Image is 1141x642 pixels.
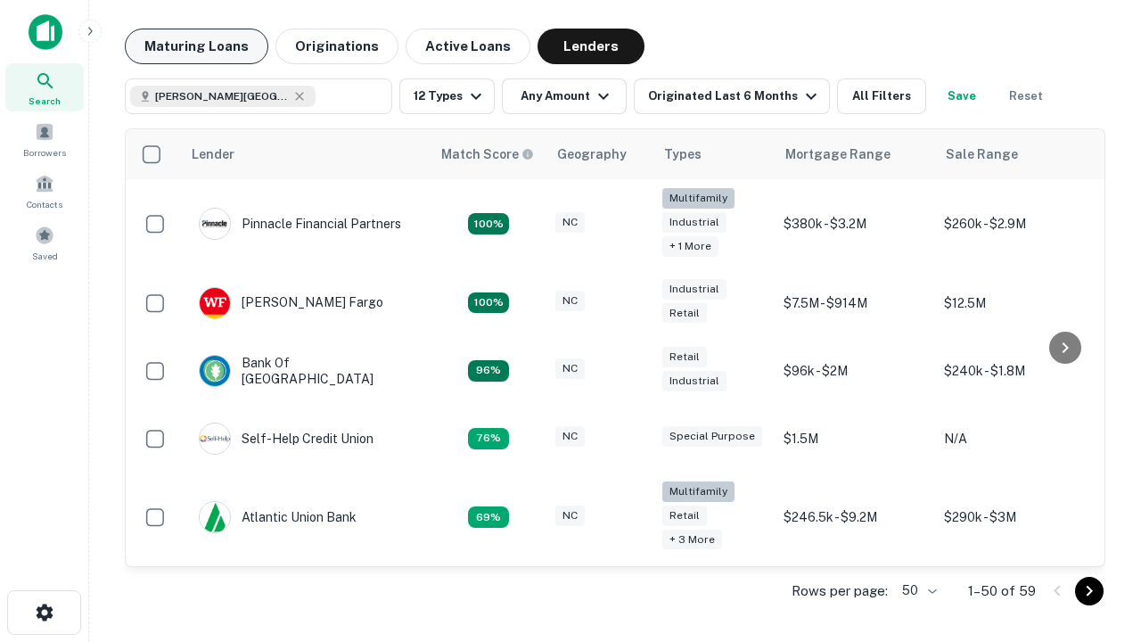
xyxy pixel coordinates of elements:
button: Lenders [538,29,644,64]
div: Industrial [662,279,726,300]
div: NC [555,358,585,379]
h6: Match Score [441,144,530,164]
div: Matching Properties: 10, hasApolloMatch: undefined [468,506,509,528]
div: NC [555,212,585,233]
div: Matching Properties: 14, hasApolloMatch: undefined [468,360,509,382]
th: Geography [546,129,653,179]
td: $96k - $2M [775,337,935,405]
span: Borrowers [23,145,66,160]
button: Originations [275,29,398,64]
div: Types [664,144,702,165]
a: Contacts [5,167,84,215]
div: Mortgage Range [785,144,891,165]
td: $7.5M - $914M [775,269,935,337]
span: Contacts [27,197,62,211]
img: picture [200,288,230,318]
div: Retail [662,303,707,324]
td: $260k - $2.9M [935,179,1096,269]
th: Mortgage Range [775,129,935,179]
div: Matching Properties: 26, hasApolloMatch: undefined [468,213,509,235]
div: Bank Of [GEOGRAPHIC_DATA] [199,355,413,387]
td: N/A [935,405,1096,473]
div: Matching Properties: 11, hasApolloMatch: undefined [468,428,509,449]
th: Capitalize uses an advanced AI algorithm to match your search with the best lender. The match sco... [431,129,546,179]
div: Atlantic Union Bank [199,501,357,533]
td: $240k - $1.8M [935,337,1096,405]
a: Borrowers [5,115,84,163]
div: Multifamily [662,188,735,209]
button: All Filters [837,78,926,114]
div: Matching Properties: 15, hasApolloMatch: undefined [468,292,509,314]
div: Pinnacle Financial Partners [199,208,401,240]
span: Saved [32,249,58,263]
p: 1–50 of 59 [968,580,1036,602]
div: NC [555,426,585,447]
div: Retail [662,506,707,526]
div: Industrial [662,212,726,233]
td: $290k - $3M [935,473,1096,563]
div: [PERSON_NAME] Fargo [199,287,383,319]
div: NC [555,291,585,311]
button: Reset [997,78,1055,114]
span: [PERSON_NAME][GEOGRAPHIC_DATA], [GEOGRAPHIC_DATA] [155,88,289,104]
td: $246.5k - $9.2M [775,473,935,563]
td: $380k - $3.2M [775,179,935,269]
p: Rows per page: [792,580,888,602]
div: + 3 more [662,530,722,550]
a: Search [5,63,84,111]
th: Types [653,129,775,179]
td: $12.5M [935,269,1096,337]
div: Multifamily [662,481,735,502]
td: $1.5M [775,405,935,473]
div: Retail [662,347,707,367]
div: Lender [192,144,234,165]
div: + 1 more [662,236,718,257]
a: Saved [5,218,84,267]
div: Geography [557,144,627,165]
div: 50 [895,578,940,604]
img: capitalize-icon.png [29,14,62,50]
button: Save your search to get updates of matches that match your search criteria. [933,78,990,114]
div: Capitalize uses an advanced AI algorithm to match your search with the best lender. The match sco... [441,144,534,164]
img: picture [200,424,230,454]
img: picture [200,502,230,532]
div: Special Purpose [662,426,762,447]
th: Lender [181,129,431,179]
img: picture [200,356,230,386]
button: Maturing Loans [125,29,268,64]
iframe: Chat Widget [1052,499,1141,585]
th: Sale Range [935,129,1096,179]
button: Active Loans [406,29,530,64]
button: Originated Last 6 Months [634,78,830,114]
div: Industrial [662,371,726,391]
span: Search [29,94,61,108]
button: Go to next page [1075,577,1104,605]
div: Originated Last 6 Months [648,86,822,107]
img: picture [200,209,230,239]
div: Self-help Credit Union [199,423,373,455]
button: 12 Types [399,78,495,114]
button: Any Amount [502,78,627,114]
div: NC [555,506,585,526]
div: Sale Range [946,144,1018,165]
